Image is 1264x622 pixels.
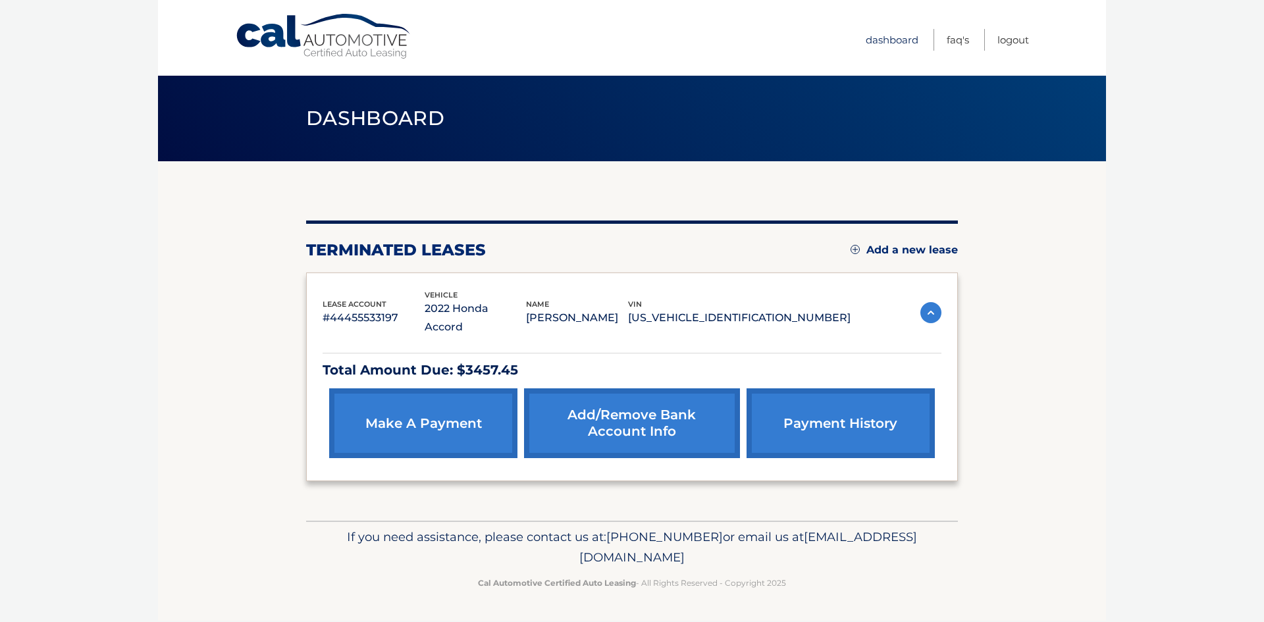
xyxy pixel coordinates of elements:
[997,29,1029,51] a: Logout
[306,106,444,130] span: Dashboard
[306,240,486,260] h2: terminated leases
[628,309,851,327] p: [US_VEHICLE_IDENTIFICATION_NUMBER]
[851,244,958,257] a: Add a new lease
[628,299,642,309] span: vin
[747,388,935,458] a: payment history
[920,302,941,323] img: accordion-active.svg
[315,527,949,569] p: If you need assistance, please contact us at: or email us at
[478,578,636,588] strong: Cal Automotive Certified Auto Leasing
[947,29,969,51] a: FAQ's
[524,388,739,458] a: Add/Remove bank account info
[315,576,949,590] p: - All Rights Reserved - Copyright 2025
[606,529,723,544] span: [PHONE_NUMBER]
[235,13,413,60] a: Cal Automotive
[323,309,425,327] p: #44455533197
[323,359,941,382] p: Total Amount Due: $3457.45
[526,309,628,327] p: [PERSON_NAME]
[851,245,860,254] img: add.svg
[425,290,458,299] span: vehicle
[323,299,386,309] span: lease account
[526,299,549,309] span: name
[866,29,918,51] a: Dashboard
[329,388,517,458] a: make a payment
[425,299,527,336] p: 2022 Honda Accord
